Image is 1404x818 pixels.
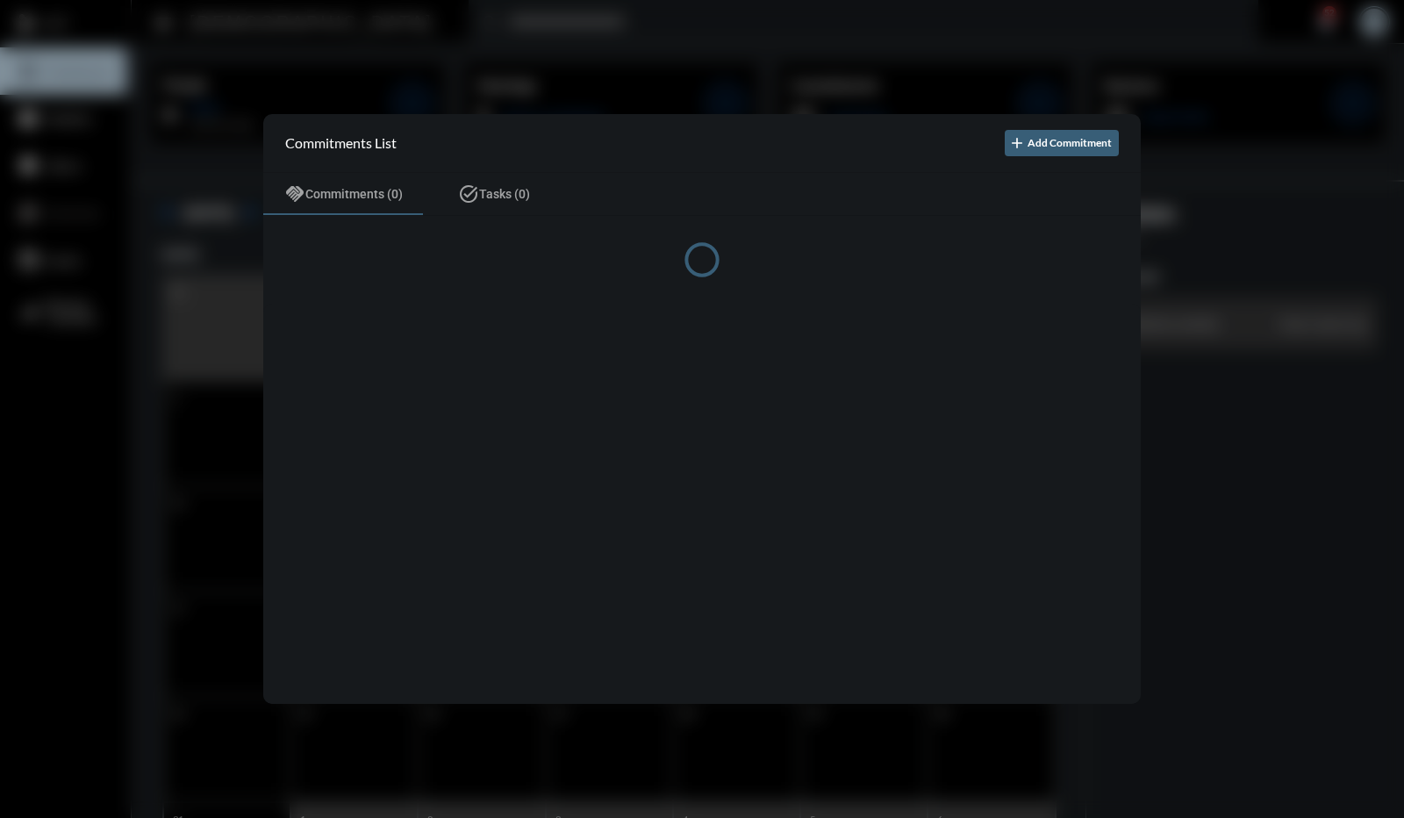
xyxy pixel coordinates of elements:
mat-icon: task_alt [458,183,479,204]
span: Commitments (0) [305,187,403,201]
span: Tasks (0) [479,187,530,201]
h2: Commitments List [285,134,397,151]
mat-icon: add [1008,134,1026,152]
mat-icon: handshake [284,183,305,204]
button: Add Commitment [1005,130,1119,156]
